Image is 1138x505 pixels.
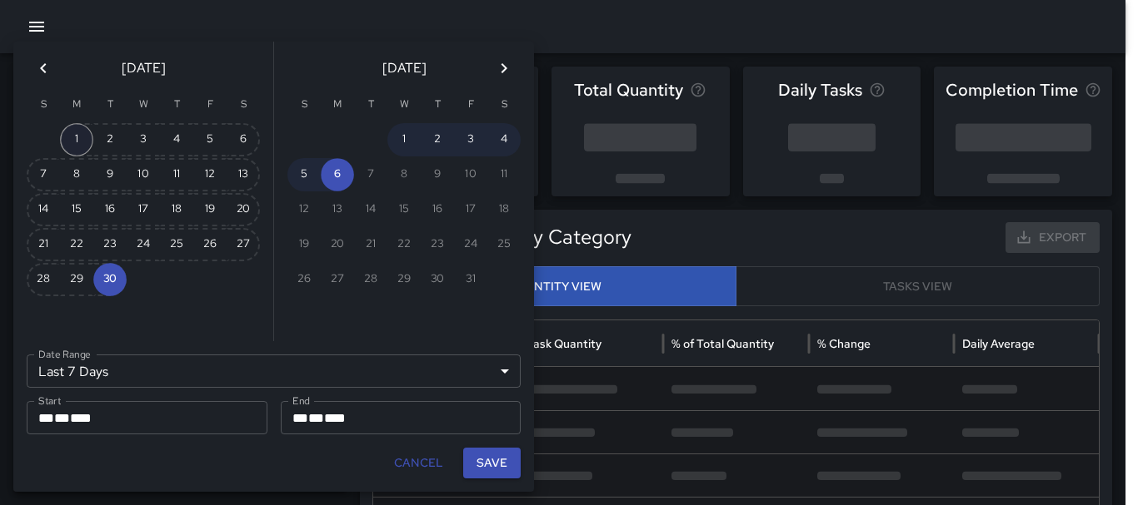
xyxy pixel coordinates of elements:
label: End [292,394,310,408]
button: 11 [160,158,193,191]
span: Thursday [422,88,452,121]
span: Day [54,412,70,424]
button: 19 [193,193,227,226]
span: Monday [62,88,92,121]
button: 23 [93,228,127,261]
button: 18 [160,193,193,226]
div: Last 7 Days [27,354,521,388]
button: 9 [93,158,127,191]
button: 27 [227,228,260,261]
button: 4 [487,123,521,156]
button: 29 [60,263,93,296]
button: 21 [27,228,60,261]
span: Month [292,412,308,424]
button: 15 [60,193,93,226]
button: Cancel [387,448,450,478]
button: 24 [127,228,160,261]
span: [DATE] [382,57,427,80]
span: Thursday [162,88,192,121]
label: Date Range [38,347,91,361]
button: 4 [160,123,193,156]
span: Friday [456,88,486,121]
button: Previous month [27,52,60,85]
span: Tuesday [356,88,386,121]
button: 1 [387,123,421,156]
span: Friday [195,88,225,121]
span: Day [308,412,324,424]
button: 7 [27,158,60,191]
span: Saturday [489,88,519,121]
span: Year [70,412,92,424]
button: 1 [60,123,93,156]
button: 26 [193,228,227,261]
button: 16 [93,193,127,226]
span: [DATE] [122,57,166,80]
button: 12 [193,158,227,191]
button: Save [463,448,521,478]
span: Wednesday [389,88,419,121]
button: 10 [127,158,160,191]
button: 17 [127,193,160,226]
span: Year [324,412,346,424]
span: Sunday [289,88,319,121]
button: Next month [487,52,521,85]
label: Start [38,394,61,408]
button: 2 [93,123,127,156]
span: Sunday [28,88,58,121]
button: 5 [193,123,227,156]
button: 14 [27,193,60,226]
span: Saturday [228,88,258,121]
button: 3 [454,123,487,156]
button: 6 [321,158,354,191]
span: Monday [322,88,352,121]
span: Wednesday [128,88,158,121]
button: 28 [27,263,60,296]
button: 25 [160,228,193,261]
span: Tuesday [95,88,125,121]
button: 3 [127,123,160,156]
button: 13 [227,158,260,191]
button: 20 [227,193,260,226]
span: Month [38,412,54,424]
button: 22 [60,228,93,261]
button: 6 [227,123,260,156]
button: 2 [421,123,454,156]
button: 5 [287,158,321,191]
button: 8 [60,158,93,191]
button: 30 [93,263,127,296]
